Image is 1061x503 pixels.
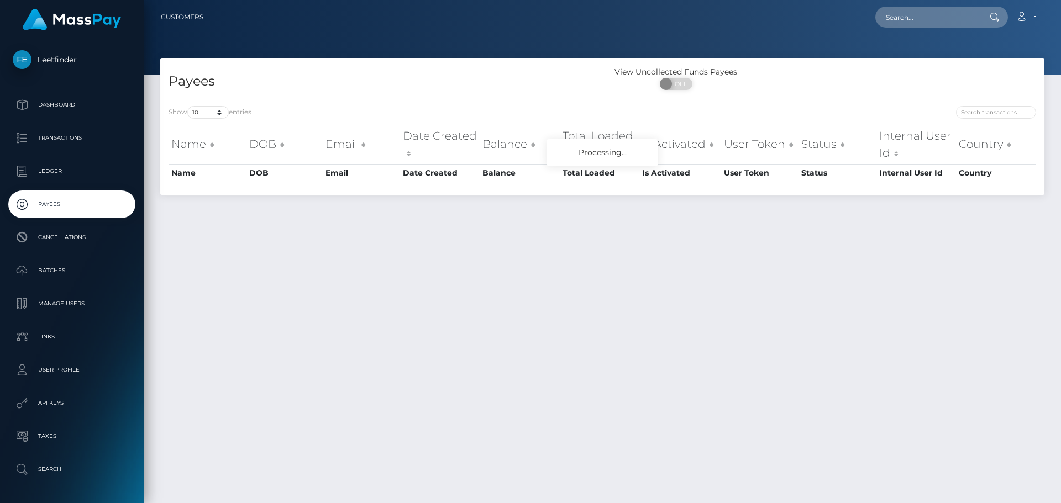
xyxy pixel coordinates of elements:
p: Ledger [13,163,131,179]
p: API Keys [13,395,131,411]
a: Dashboard [8,91,135,119]
th: Balance [480,164,560,182]
a: Cancellations [8,224,135,251]
a: Ledger [8,157,135,185]
th: DOB [246,125,323,164]
th: User Token [721,125,799,164]
span: OFF [666,78,694,90]
th: Email [323,164,400,182]
th: Status [799,125,876,164]
a: Transactions [8,124,135,152]
th: Balance [480,125,560,164]
input: Search... [875,7,979,28]
a: Manage Users [8,290,135,317]
p: Batches [13,262,131,279]
span: Feetfinder [8,55,135,65]
a: Payees [8,190,135,218]
th: User Token [721,164,799,182]
th: Total Loaded [560,125,639,164]
th: Internal User Id [876,125,956,164]
th: DOB [246,164,323,182]
div: Processing... [547,139,658,166]
th: Country [956,125,1036,164]
th: Name [169,125,246,164]
h4: Payees [169,72,594,91]
a: Search [8,456,135,483]
th: Name [169,164,246,182]
th: Is Activated [639,164,721,182]
p: Dashboard [13,97,131,113]
input: Search transactions [956,106,1036,119]
th: Country [956,164,1036,182]
th: Internal User Id [876,164,956,182]
a: User Profile [8,356,135,384]
th: Date Created [400,125,480,164]
th: Email [323,125,400,164]
p: Taxes [13,428,131,444]
div: View Uncollected Funds Payees [602,66,750,78]
th: Total Loaded [560,164,639,182]
img: MassPay Logo [23,9,121,30]
img: Feetfinder [13,50,31,69]
a: Batches [8,257,135,284]
p: User Profile [13,362,131,378]
p: Links [13,329,131,345]
p: Cancellations [13,229,131,246]
th: Is Activated [639,125,721,164]
select: Showentries [187,106,229,119]
a: Links [8,323,135,351]
a: Taxes [8,422,135,450]
th: Status [799,164,876,182]
th: Date Created [400,164,480,182]
a: Customers [161,6,203,29]
a: API Keys [8,389,135,417]
p: Payees [13,196,131,213]
p: Manage Users [13,295,131,312]
label: Show entries [169,106,251,119]
p: Search [13,461,131,478]
p: Transactions [13,130,131,146]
